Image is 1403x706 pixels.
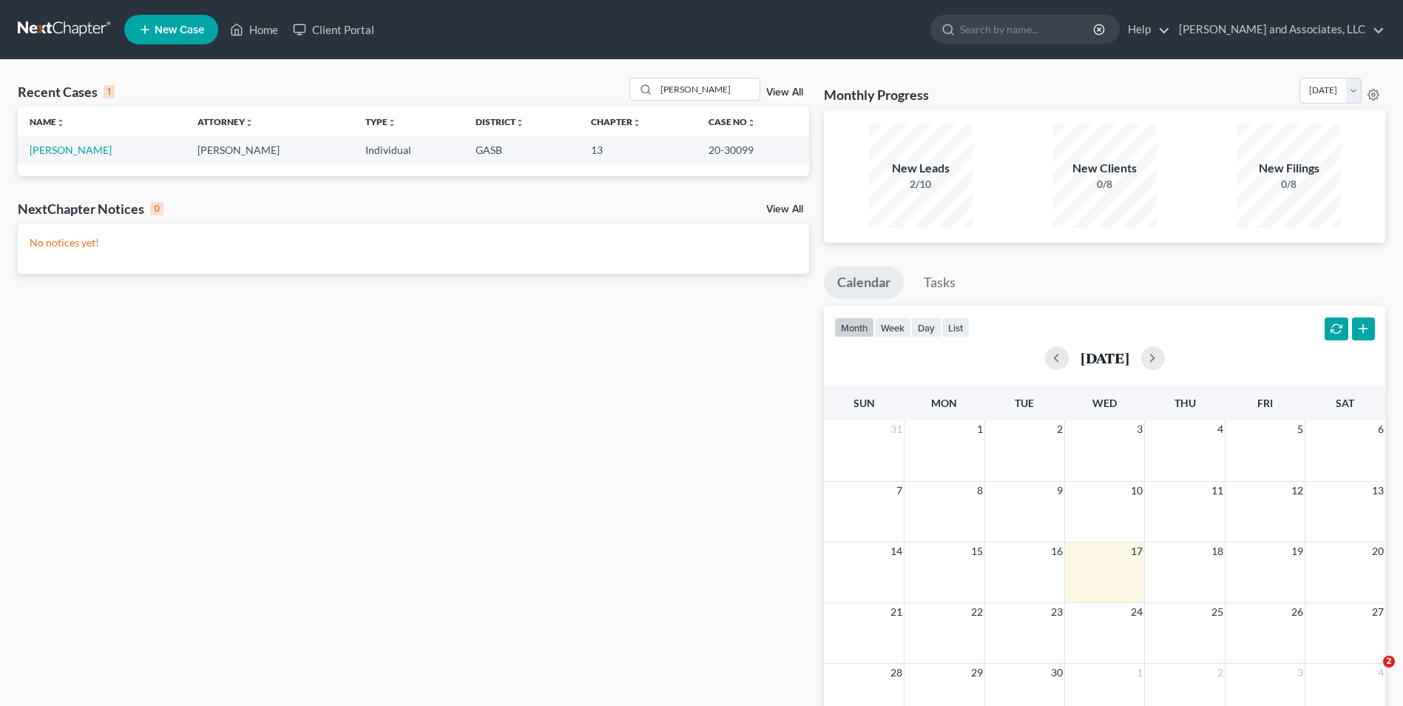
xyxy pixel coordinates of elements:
td: GASB [464,136,579,164]
i: unfold_more [388,118,396,127]
td: 20-30099 [697,136,809,164]
a: Chapterunfold_more [591,116,641,127]
p: No notices yet! [30,235,797,250]
input: Search by name... [960,16,1095,43]
a: Tasks [910,266,969,299]
div: New Clients [1053,160,1157,177]
i: unfold_more [632,118,641,127]
a: Calendar [824,266,904,299]
span: 2 [1055,420,1064,438]
span: 20 [1370,542,1385,560]
span: 27 [1370,603,1385,621]
div: 0 [150,202,163,215]
span: Sun [853,397,875,409]
span: 2 [1216,664,1225,682]
div: New Filings [1237,160,1341,177]
span: 1 [1135,664,1144,682]
a: Client Portal [285,16,382,43]
a: View All [766,87,803,98]
a: View All [766,204,803,215]
div: 2/10 [869,177,973,192]
h2: [DATE] [1081,350,1129,366]
h3: Monthly Progress [824,86,929,104]
span: 7 [895,482,904,500]
span: Sat [1336,397,1354,409]
i: unfold_more [245,118,254,127]
a: [PERSON_NAME] and Associates, LLC [1172,16,1385,43]
span: 21 [889,603,904,621]
span: 16 [1049,542,1064,560]
span: 23 [1049,603,1064,621]
span: 10 [1129,482,1144,500]
span: 18 [1210,542,1225,560]
span: 12 [1290,482,1305,500]
a: Attorneyunfold_more [197,116,254,127]
button: day [911,317,941,337]
button: week [874,317,911,337]
div: NextChapter Notices [18,200,163,218]
span: 24 [1129,603,1144,621]
span: 4 [1216,420,1225,438]
span: Tue [1015,397,1034,409]
span: 15 [970,542,984,560]
span: 19 [1290,542,1305,560]
span: 14 [889,542,904,560]
span: 25 [1210,603,1225,621]
input: Search by name... [656,78,760,100]
div: Recent Cases [18,83,115,101]
span: 11 [1210,482,1225,500]
span: 6 [1376,420,1385,438]
div: 0/8 [1237,177,1341,192]
a: Nameunfold_more [30,116,65,127]
div: 1 [104,85,115,98]
span: 1 [976,420,984,438]
button: list [941,317,970,337]
a: Typeunfold_more [365,116,396,127]
span: 17 [1129,542,1144,560]
span: 31 [889,420,904,438]
span: Thu [1174,397,1196,409]
span: New Case [155,24,204,36]
i: unfold_more [747,118,756,127]
span: 2 [1383,656,1395,668]
span: 5 [1296,420,1305,438]
span: 22 [970,603,984,621]
div: 0/8 [1053,177,1157,192]
span: 8 [976,482,984,500]
div: New Leads [869,160,973,177]
iframe: Intercom live chat [1353,656,1388,691]
span: 28 [889,664,904,682]
span: Mon [931,397,957,409]
a: Case Nounfold_more [709,116,756,127]
span: 13 [1370,482,1385,500]
a: [PERSON_NAME] [30,144,112,156]
a: Districtunfold_more [476,116,524,127]
span: 3 [1296,664,1305,682]
td: [PERSON_NAME] [186,136,354,164]
td: 13 [579,136,697,164]
span: 29 [970,664,984,682]
i: unfold_more [515,118,524,127]
td: Individual [354,136,464,164]
span: Wed [1092,397,1117,409]
span: Fri [1257,397,1273,409]
span: 30 [1049,664,1064,682]
a: Help [1120,16,1170,43]
span: 9 [1055,482,1064,500]
span: 26 [1290,603,1305,621]
a: Home [223,16,285,43]
button: month [834,317,874,337]
span: 3 [1135,420,1144,438]
i: unfold_more [56,118,65,127]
